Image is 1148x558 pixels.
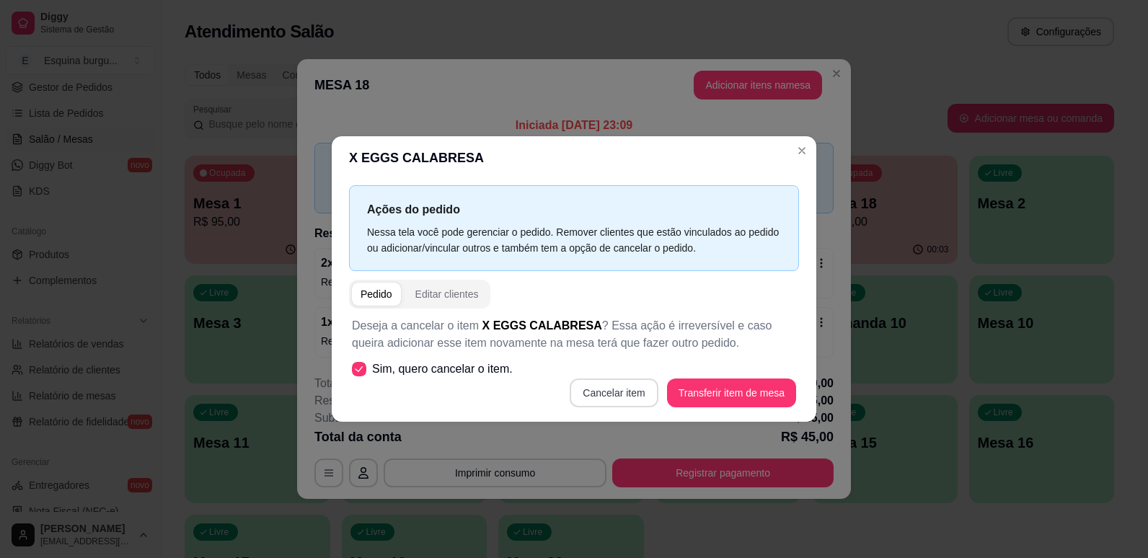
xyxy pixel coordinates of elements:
p: Deseja a cancelar o item ? Essa ação é irreversível e caso queira adicionar esse item novamente n... [352,317,796,352]
div: Nessa tela você pode gerenciar o pedido. Remover clientes que estão vinculados ao pedido ou adici... [367,224,781,256]
p: Ações do pedido [367,200,781,218]
header: X EGGS CALABRESA [332,136,816,180]
span: Sim, quero cancelar o item. [372,360,513,378]
button: Close [790,139,813,162]
span: X EGGS CALABRESA [482,319,602,332]
button: Cancelar item [570,378,658,407]
div: Editar clientes [415,287,479,301]
div: Pedido [361,287,392,301]
button: Transferir item de mesa [667,378,796,407]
